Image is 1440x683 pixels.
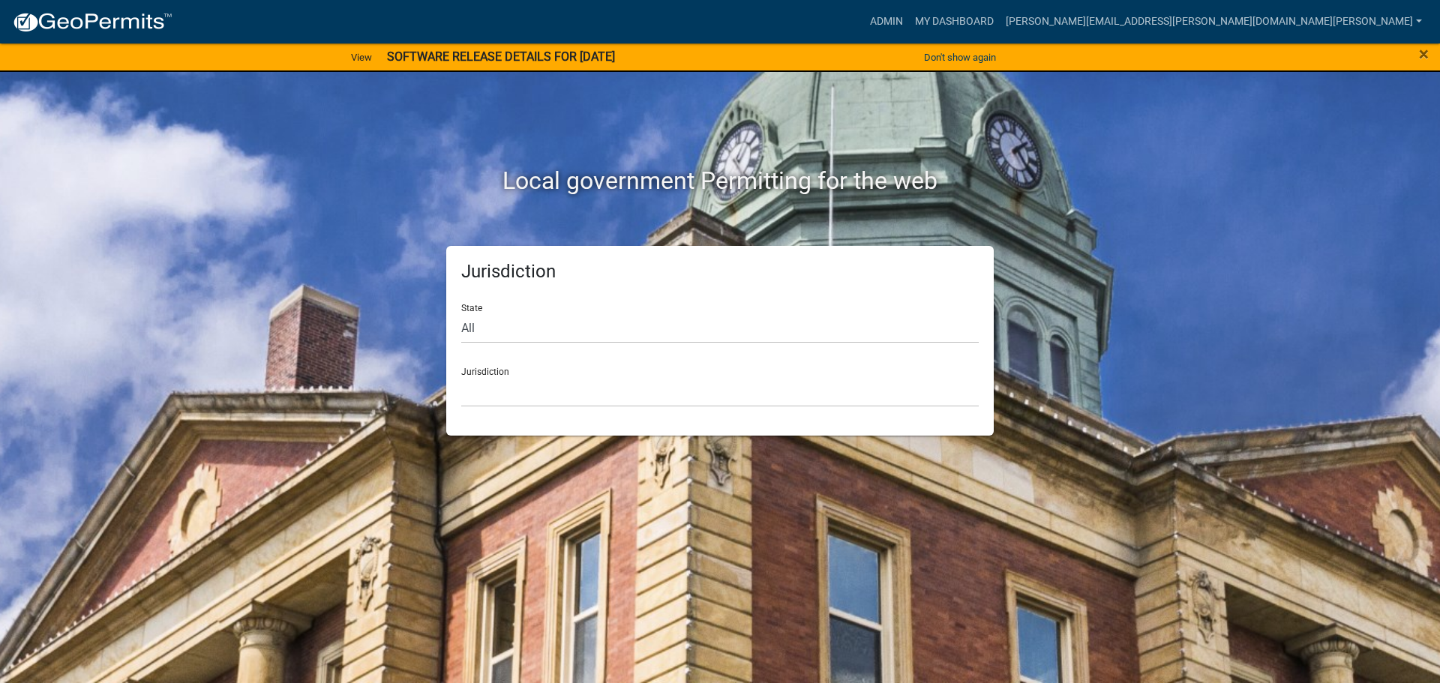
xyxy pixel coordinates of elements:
h5: Jurisdiction [461,261,979,283]
a: Admin [864,7,909,36]
h2: Local government Permitting for the web [304,166,1136,195]
button: Don't show again [918,45,1002,70]
span: × [1419,43,1429,64]
button: Close [1419,45,1429,63]
a: [PERSON_NAME][EMAIL_ADDRESS][PERSON_NAME][DOMAIN_NAME][PERSON_NAME] [1000,7,1428,36]
a: View [345,45,378,70]
strong: SOFTWARE RELEASE DETAILS FOR [DATE] [387,49,615,64]
a: My Dashboard [909,7,1000,36]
